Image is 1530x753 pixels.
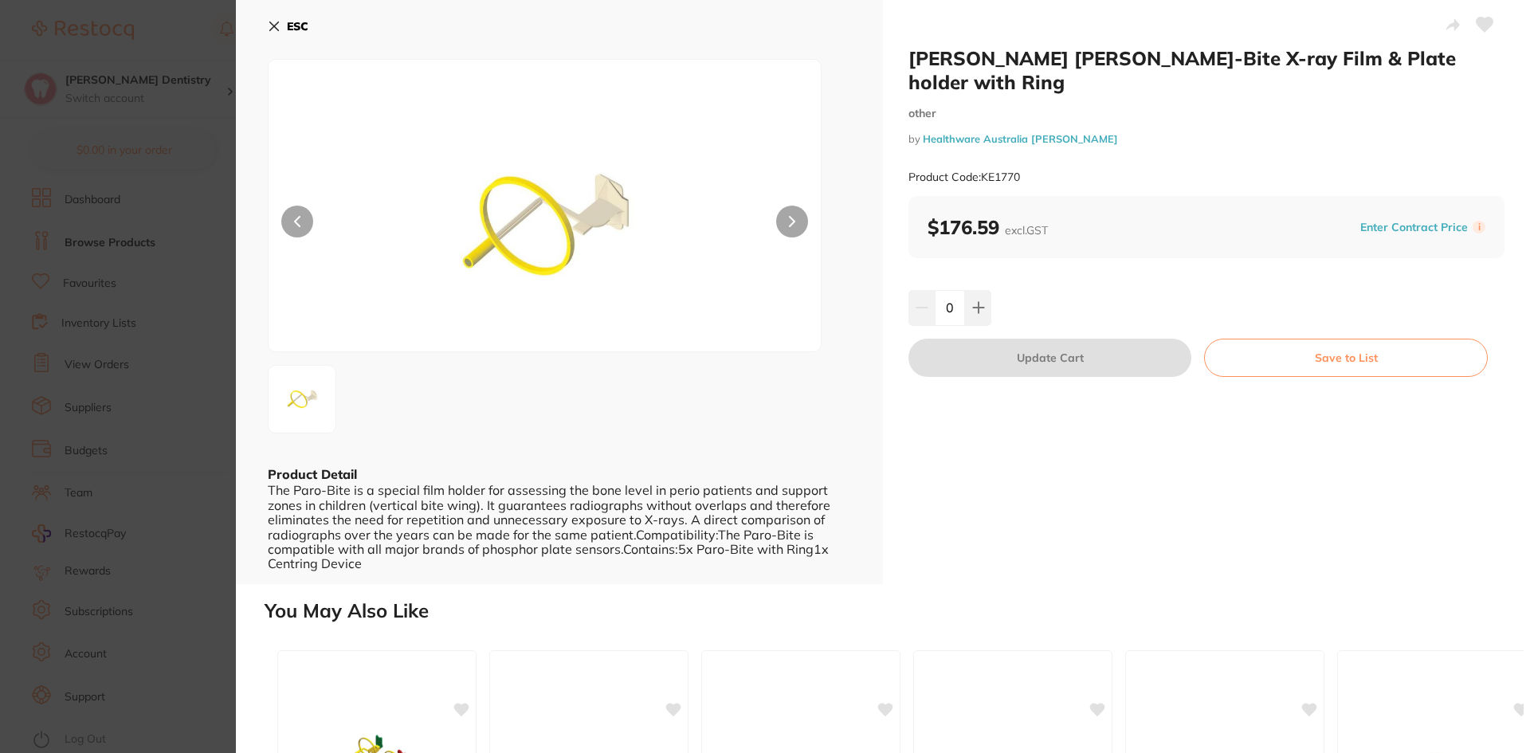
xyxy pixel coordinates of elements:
[908,339,1191,377] button: Update Cart
[1355,220,1473,235] button: Enter Contract Price
[1473,221,1485,233] label: i
[268,466,357,482] b: Product Detail
[379,100,711,351] img: L2tlMTc3MC5qcGc
[928,215,1048,239] b: $176.59
[908,107,1504,120] small: other
[908,133,1504,145] small: by
[273,371,331,428] img: L2tlMTc3MC5qcGc
[923,132,1118,145] a: Healthware Australia [PERSON_NAME]
[265,600,1524,622] h2: You May Also Like
[268,483,851,571] div: The Paro-Bite is a special film holder for assessing the bone level in perio patients and support...
[908,46,1504,94] h2: [PERSON_NAME] [PERSON_NAME]-Bite X-ray Film & Plate holder with Ring
[1204,339,1488,377] button: Save to List
[1005,223,1048,237] span: excl. GST
[287,19,308,33] b: ESC
[268,13,308,40] button: ESC
[908,171,1020,184] small: Product Code: KE1770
